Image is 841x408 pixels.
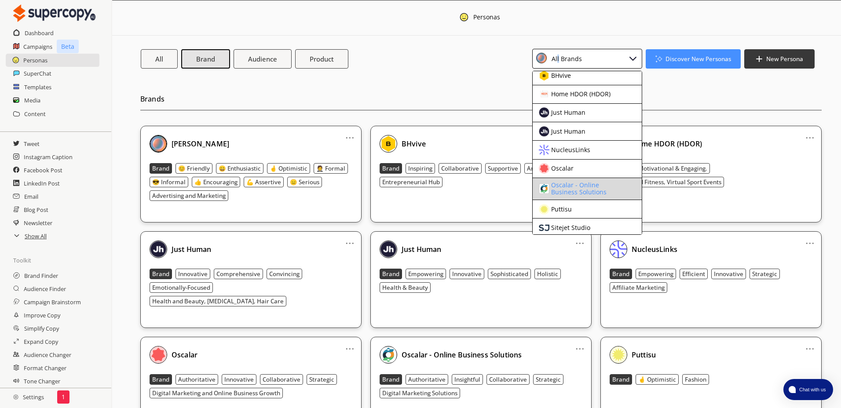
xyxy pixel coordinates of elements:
b: 😎 Informal [152,178,186,186]
img: Close [539,163,549,174]
p: Beta [57,40,79,53]
b: Fashion [685,375,706,383]
button: Health and Beauty, [MEDICAL_DATA], Hair Care [150,296,286,306]
b: Brand [612,375,629,383]
a: ... [575,342,585,349]
h2: Content [24,107,46,120]
button: 😎 Informal [150,177,188,187]
b: Comprehensive [216,270,260,278]
button: Brand [610,269,632,279]
b: Affiliate Marketing [612,284,665,291]
h2: Format Changer [24,361,66,375]
h2: Email [24,190,38,203]
h2: Audience Changer [24,348,71,361]
button: Affiliate Marketing [610,282,667,293]
b: Innovative [714,270,743,278]
b: Innovative [178,270,208,278]
h2: LinkedIn Post [24,177,60,190]
button: Brand [380,163,402,174]
b: Empowering [638,270,673,278]
a: Simplify Copy [24,322,59,335]
button: Innovative [711,269,746,279]
button: Audience [234,49,292,69]
button: 💪 Assertive [244,177,284,187]
div: Oscalar - Online Business Solutions [551,182,621,196]
b: Collaborative [263,375,300,383]
a: Brand Finder [24,269,58,282]
b: Brand [196,55,215,63]
a: ... [345,131,355,138]
button: Digital Marketing and Online Business Growth [150,388,283,398]
a: Show All [25,229,47,243]
button: Sophisticated [488,269,531,279]
h2: Dashboard [25,26,54,40]
h2: Tone Changer [24,375,60,388]
button: Strategic [533,374,563,385]
b: Product [310,55,334,63]
span: Chat with us [796,386,828,393]
a: ... [805,236,815,243]
button: atlas-launcher [783,379,833,400]
a: Newsletter [24,216,52,229]
img: Close [13,4,95,22]
b: 💪 Assertive [246,178,281,186]
b: Sophisticated [490,270,528,278]
img: Close [539,145,549,155]
b: Collaborative [441,164,479,172]
b: Ambitious [527,164,556,172]
button: Collaborative [439,163,482,174]
img: Close [150,135,167,153]
img: Close [13,394,18,400]
a: SuperChat [24,67,51,80]
img: Close [539,70,549,81]
b: Strategic [752,270,777,278]
a: ... [345,342,355,349]
img: Close [610,240,627,258]
button: Convincing [267,269,302,279]
button: Brand [150,374,172,385]
div: BHvive [551,72,571,79]
div: Just Human [551,109,585,116]
button: Brand [380,374,402,385]
div: Oscalar [551,165,574,172]
h2: Campaigns [23,40,52,53]
button: Ambitious [524,163,558,174]
button: Empowering [636,269,676,279]
button: Collaborative [260,374,303,385]
h2: Improve Copy [24,309,60,322]
b: 😊 Friendly [178,164,210,172]
img: Close [539,222,549,233]
b: Brand [382,270,399,278]
button: Product [295,49,348,69]
b: Oscalar [172,350,197,360]
div: Just Human [551,128,585,135]
img: Close [536,53,547,63]
b: Authoritative [178,375,216,383]
b: Collaborative [489,375,527,383]
img: Close [380,240,397,258]
button: Brand [150,163,172,174]
a: Personas [23,54,48,67]
a: Templates [24,80,51,94]
b: Brand [382,164,399,172]
b: [PERSON_NAME] [172,139,229,149]
img: Close [610,346,627,364]
b: Brand [382,375,399,383]
a: ... [805,342,815,349]
b: 🤵 Formal [316,164,345,172]
div: NucleusLinks [551,146,590,153]
button: Brand [380,269,402,279]
b: Motivational & Engaging. [638,164,707,172]
img: Close [539,107,549,118]
div: Personas [473,14,500,23]
img: Close [459,12,469,22]
button: Health & Beauty [380,282,431,293]
img: Close [380,346,397,364]
button: Innovative [222,374,256,385]
button: Brand [150,269,172,279]
b: 🤞 Optimistic [270,164,307,172]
